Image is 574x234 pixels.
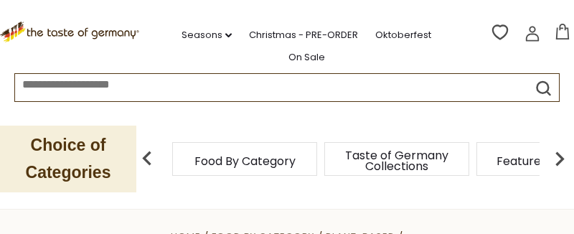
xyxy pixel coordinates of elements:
img: next arrow [545,144,574,173]
a: Taste of Germany Collections [339,150,454,172]
a: On Sale [288,50,325,65]
a: Food By Category [194,156,296,167]
a: Oktoberfest [375,27,431,43]
img: previous arrow [133,144,161,173]
a: Christmas - PRE-ORDER [249,27,358,43]
a: Seasons [182,27,232,43]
